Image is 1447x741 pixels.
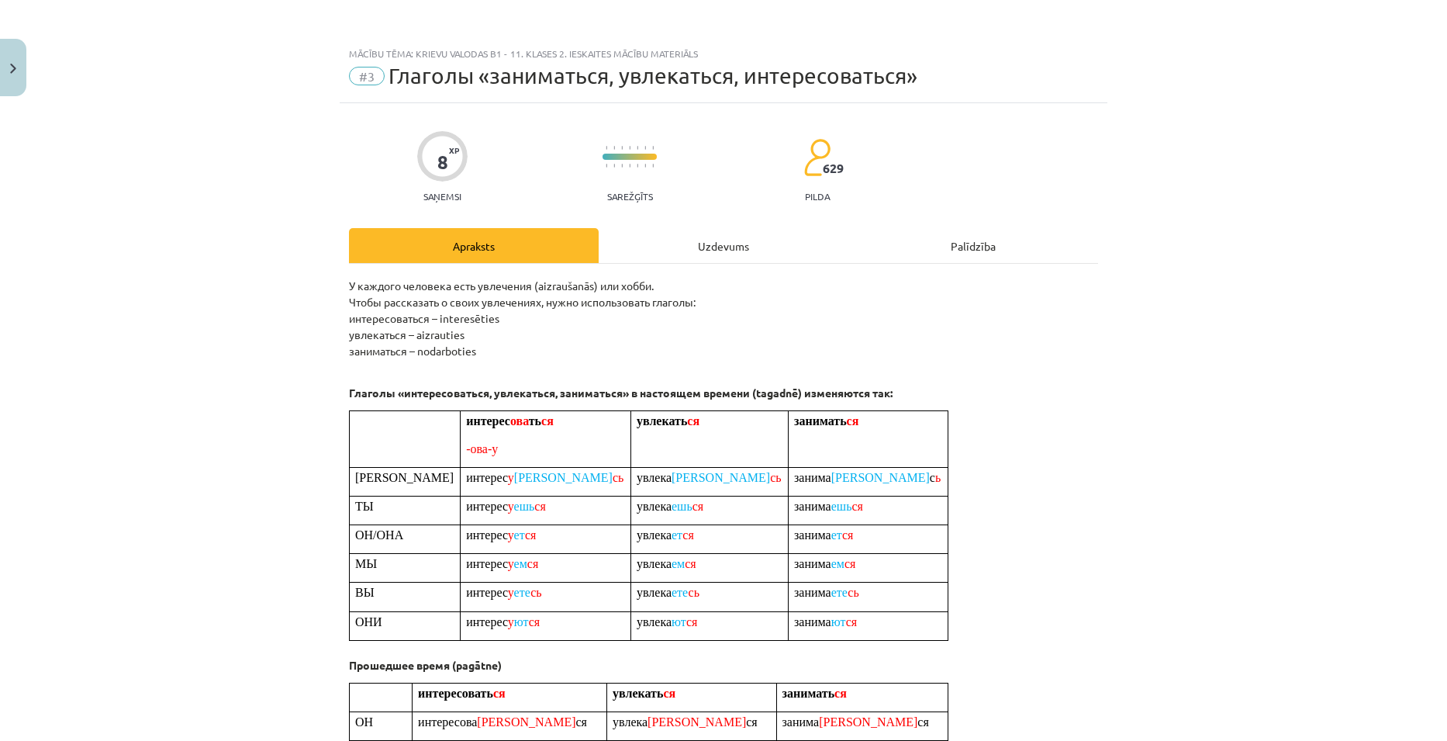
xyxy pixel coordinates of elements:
p: У каждого человека есть увлечения (aizraušanās) или хобби. Чтобы рассказать о своих увлечениях, н... [349,278,1098,376]
span: ся [692,500,703,513]
img: icon-short-line-57e1e144782c952c97e751825c79c345078a6d821885a25fce030b3d8c18986b.svg [613,146,615,150]
img: icon-short-line-57e1e144782c952c97e751825c79c345078a6d821885a25fce030b3d8c18986b.svg [606,146,607,150]
div: Mācību tēma: Krievu valodas b1 - 11. klases 2. ieskaites mācību materiāls [349,48,1098,59]
div: 8 [437,151,448,173]
span: занима [794,528,831,542]
span: ют [514,615,529,628]
span: у [508,528,514,542]
span: у [492,442,498,455]
span: ВЫ [355,586,375,599]
span: ешь [514,500,535,513]
img: icon-close-lesson-0947bae3869378f0d4975bcd49f059093ad1ed9edebbc8119c70593378902aed.svg [10,64,16,74]
span: увлека [637,586,672,599]
span: с [930,471,935,484]
span: ет [831,528,842,542]
span: интерес [466,471,508,484]
span: ся [851,500,862,513]
span: ешь [831,500,852,513]
span: ОН [355,715,373,729]
span: увлека [637,557,672,570]
span: - [488,442,492,455]
span: ся [834,687,847,700]
span: у [508,615,514,628]
img: icon-short-line-57e1e144782c952c97e751825c79c345078a6d821885a25fce030b3d8c18986b.svg [629,164,630,168]
span: ова [471,442,488,455]
span: ют [672,615,686,628]
span: увлека [637,500,672,513]
span: [PERSON_NAME] [831,471,930,484]
span: интерес [466,557,508,570]
span: ешь [672,500,692,513]
span: ся [663,687,675,700]
span: #3 [349,67,385,85]
span: сь [848,586,858,599]
span: - [466,442,470,455]
span: ова [510,414,529,428]
span: ет [672,528,682,542]
span: ся [682,528,693,542]
span: интерес [466,414,510,428]
span: ся [541,414,554,428]
span: ся [842,528,853,542]
img: icon-short-line-57e1e144782c952c97e751825c79c345078a6d821885a25fce030b3d8c18986b.svg [621,164,623,168]
span: сь [530,586,541,599]
p: Sarežģīts [607,191,653,202]
img: icon-short-line-57e1e144782c952c97e751825c79c345078a6d821885a25fce030b3d8c18986b.svg [644,146,646,150]
span: ся [846,615,857,628]
img: icon-short-line-57e1e144782c952c97e751825c79c345078a6d821885a25fce030b3d8c18986b.svg [606,164,607,168]
span: ся [847,414,859,428]
span: занима [794,557,831,570]
span: ют [831,615,846,628]
p: Saņemsi [417,191,468,202]
img: icon-short-line-57e1e144782c952c97e751825c79c345078a6d821885a25fce030b3d8c18986b.svg [644,164,646,168]
span: у [508,586,514,599]
span: ся [917,715,928,729]
span: интерес [466,528,508,542]
strong: Прошедшее время (pagātne) [349,658,502,672]
span: увлекать [637,414,687,428]
img: icon-short-line-57e1e144782c952c97e751825c79c345078a6d821885a25fce030b3d8c18986b.svg [613,164,615,168]
span: ся [746,715,757,729]
span: МЫ [355,557,377,570]
span: интерес [466,500,508,513]
img: students-c634bb4e5e11cddfef0936a35e636f08e4e9abd3cc4e673bd6f9a4125e45ecb1.svg [803,138,831,177]
span: ем [672,557,685,570]
img: icon-short-line-57e1e144782c952c97e751825c79c345078a6d821885a25fce030b3d8c18986b.svg [637,164,638,168]
span: сь [689,586,699,599]
span: ет [514,528,525,542]
span: ТЫ [355,500,374,513]
span: интересовать [418,687,493,700]
span: ся [844,557,855,570]
strong: Глаголы «интересоваться, увлекаться, заниматься» в настоящем времени (tagadnē) изменяются так: [349,386,893,400]
div: Palīdzība [848,228,1098,263]
span: ся [529,615,540,628]
span: увлека [637,471,672,484]
span: интерес [466,615,508,628]
span: ся [534,500,545,513]
span: сь [613,471,623,484]
span: увлека [637,615,672,628]
span: ь [935,471,941,484]
span: ть [529,414,541,428]
span: ся [575,715,586,729]
span: ся [525,528,536,542]
span: ете [514,586,531,599]
span: 629 [823,161,844,175]
img: icon-short-line-57e1e144782c952c97e751825c79c345078a6d821885a25fce030b3d8c18986b.svg [629,146,630,150]
span: занима [794,615,831,628]
span: занима [794,471,831,484]
span: занима [782,715,820,729]
span: ся [686,615,697,628]
img: icon-short-line-57e1e144782c952c97e751825c79c345078a6d821885a25fce030b3d8c18986b.svg [637,146,638,150]
span: сь [770,471,781,484]
span: увлекать [613,687,663,700]
img: icon-short-line-57e1e144782c952c97e751825c79c345078a6d821885a25fce030b3d8c18986b.svg [621,146,623,150]
span: ся [687,414,699,428]
p: pilda [805,191,830,202]
span: [PERSON_NAME] [355,471,454,484]
span: увлека [613,715,648,729]
span: ете [672,586,689,599]
span: ем [831,557,844,570]
span: [PERSON_NAME] [477,715,575,729]
img: icon-short-line-57e1e144782c952c97e751825c79c345078a6d821885a25fce030b3d8c18986b.svg [652,164,654,168]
